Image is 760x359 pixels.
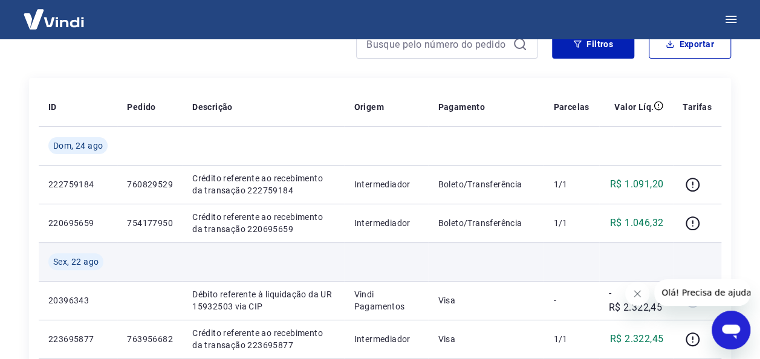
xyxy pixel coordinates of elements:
p: Débito referente à liquidação da UR 15932503 via CIP [192,288,334,312]
p: Visa [438,294,534,306]
p: Crédito referente ao recebimento da transação 220695659 [192,211,334,235]
p: Intermediador [354,217,418,229]
p: - [553,294,589,306]
p: 763956682 [127,333,173,345]
iframe: Mensagem da empresa [654,279,750,306]
p: R$ 1.046,32 [610,216,663,230]
p: -R$ 2.322,45 [609,286,664,315]
p: Parcelas [553,101,589,113]
p: Crédito referente ao recebimento da transação 223695877 [192,327,334,351]
p: 1/1 [553,217,589,229]
button: Exportar [649,30,731,59]
p: Pedido [127,101,155,113]
p: ID [48,101,57,113]
p: Intermediador [354,178,418,190]
p: Origem [354,101,383,113]
p: Boleto/Transferência [438,178,534,190]
p: 754177950 [127,217,173,229]
p: Boleto/Transferência [438,217,534,229]
p: Crédito referente ao recebimento da transação 222759184 [192,172,334,196]
p: Intermediador [354,333,418,345]
p: Descrição [192,101,233,113]
input: Busque pelo número do pedido [366,35,508,53]
p: R$ 1.091,20 [610,177,663,192]
p: Tarifas [683,101,712,113]
p: Pagamento [438,101,485,113]
iframe: Fechar mensagem [625,282,649,306]
p: 1/1 [553,333,589,345]
span: Olá! Precisa de ajuda? [7,8,102,18]
p: Valor Líq. [614,101,654,113]
p: Visa [438,333,534,345]
span: Dom, 24 ago [53,140,103,152]
p: 20396343 [48,294,108,306]
iframe: Botão para abrir a janela de mensagens [712,311,750,349]
img: Vindi [15,1,93,37]
p: 1/1 [553,178,589,190]
p: 220695659 [48,217,108,229]
p: 222759184 [48,178,108,190]
button: Filtros [552,30,634,59]
p: R$ 2.322,45 [610,332,663,346]
p: 760829529 [127,178,173,190]
span: Sex, 22 ago [53,256,99,268]
p: Vindi Pagamentos [354,288,418,312]
p: 223695877 [48,333,108,345]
